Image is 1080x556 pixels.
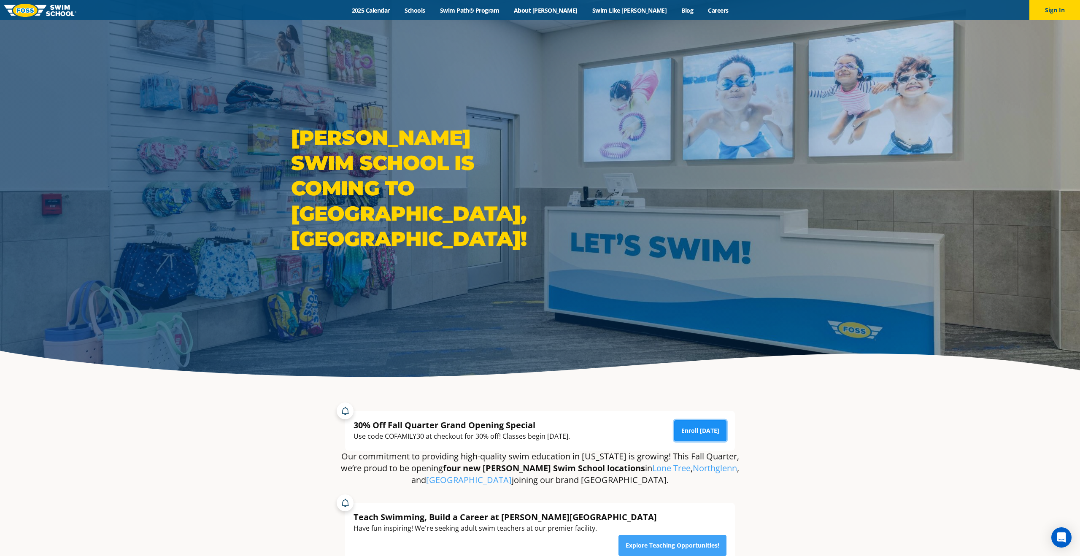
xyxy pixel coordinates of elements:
[344,6,397,14] a: 2025 Calendar
[432,6,506,14] a: Swim Path® Program
[354,511,657,523] div: Teach Swimming, Build a Career at [PERSON_NAME][GEOGRAPHIC_DATA]
[652,462,691,474] a: Lone Tree
[701,6,736,14] a: Careers
[674,420,726,441] a: Enroll [DATE]
[618,535,726,556] a: Explore Teaching Opportunities!
[341,451,739,486] p: Our commitment to providing high-quality swim education in [US_STATE] is growing! This Fall Quart...
[585,6,674,14] a: Swim Like [PERSON_NAME]
[354,523,657,534] div: Have fun inspiring! We're seeking adult swim teachers at our premier facility.
[354,431,570,442] div: Use code COFAMILY30 at checkout for 30% off! Classes begin [DATE].
[397,6,432,14] a: Schools
[291,125,536,251] h1: [PERSON_NAME] Swim School is coming to [GEOGRAPHIC_DATA], [GEOGRAPHIC_DATA]!
[1051,527,1072,548] div: Open Intercom Messenger
[443,462,645,474] strong: four new [PERSON_NAME] Swim School locations
[4,4,76,17] img: FOSS Swim School Logo
[426,474,512,486] a: [GEOGRAPHIC_DATA]
[693,462,737,474] a: Northglenn
[354,419,570,431] div: 30% Off Fall Quarter Grand Opening Special
[674,6,701,14] a: Blog
[507,6,585,14] a: About [PERSON_NAME]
